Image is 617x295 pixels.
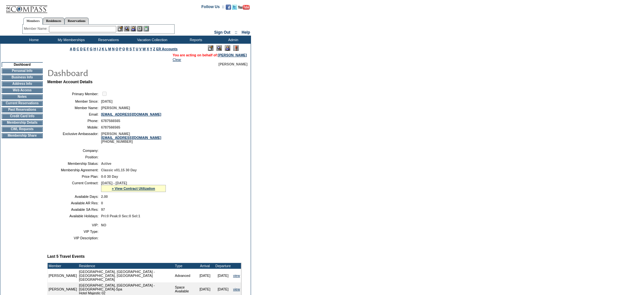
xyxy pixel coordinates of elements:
img: Follow us on Twitter [232,5,237,10]
a: R [126,47,129,51]
td: Past Reservations [2,107,43,112]
td: Primary Member: [50,91,98,97]
a: ER Accounts [156,47,177,51]
td: Credit Card Info [2,114,43,119]
img: View [124,26,130,31]
span: Pri:0 Peak:0 Sec:0 Sel:1 [101,214,140,218]
td: Reports [177,36,214,44]
img: Edit Mode [208,45,213,51]
td: Company: [50,149,98,153]
td: Arrival [196,263,214,269]
img: b_calculator.gif [143,26,149,31]
a: [PERSON_NAME] [218,53,247,57]
td: Follow Us :: [201,4,224,12]
td: Available SA Res: [50,208,98,211]
img: Subscribe to our YouTube Channel [238,5,250,10]
a: N [112,47,115,51]
td: Dashboard [2,62,43,67]
td: Personal Info [2,68,43,74]
img: Impersonate [131,26,136,31]
td: Mobile: [50,125,98,129]
img: pgTtlDashboard.gif [47,66,177,79]
td: My Memberships [52,36,89,44]
span: [PERSON_NAME] [219,62,247,66]
a: V [139,47,142,51]
td: Member [48,263,78,269]
td: [GEOGRAPHIC_DATA], [GEOGRAPHIC_DATA] - [GEOGRAPHIC_DATA], [GEOGRAPHIC_DATA] [GEOGRAPHIC_DATA] [78,269,174,282]
td: VIP Description: [50,236,98,240]
td: Membership Agreement: [50,168,98,172]
span: 0-0 30 Day [101,175,118,178]
td: Vacation Collection [126,36,177,44]
td: VIP: [50,223,98,227]
td: Current Reservations [2,101,43,106]
a: Residences [43,17,64,24]
img: Become our fan on Facebook [226,5,231,10]
span: [DATE] [101,99,112,103]
a: F [87,47,89,51]
td: Phone: [50,119,98,123]
td: Type [174,263,196,269]
span: [PERSON_NAME] [101,106,130,110]
a: E [84,47,86,51]
span: 2.00 [101,195,108,199]
span: [DATE] - [DATE] [101,181,127,185]
img: Impersonate [225,45,230,51]
a: Sign Out [214,30,230,35]
td: Membership Status: [50,162,98,165]
td: Departure [214,263,232,269]
a: J [99,47,101,51]
img: Reservations [137,26,143,31]
img: Log Concern/Member Elevation [233,45,239,51]
a: [EMAIL_ADDRESS][DOMAIN_NAME] [101,112,161,116]
a: view [233,274,240,278]
a: Reservations [64,17,89,24]
a: H [94,47,96,51]
td: VIP Type: [50,230,98,233]
a: [EMAIL_ADDRESS][DOMAIN_NAME] [101,136,161,140]
a: L [105,47,107,51]
span: Active [101,162,111,165]
a: Q [122,47,125,51]
td: Available Days: [50,195,98,199]
td: Admin [214,36,251,44]
a: O [116,47,118,51]
a: Clear [173,58,181,62]
td: Residence [78,263,174,269]
td: Available Holidays: [50,214,98,218]
span: Classic v01.15 30 Day [101,168,137,172]
a: X [147,47,149,51]
td: Notes [2,94,43,99]
td: Membership Share [2,133,43,138]
a: Become our fan on Facebook [226,6,231,10]
img: b_edit.gif [118,26,123,31]
a: view [233,287,240,291]
span: You are acting on behalf of: [173,53,247,57]
a: Y [150,47,152,51]
td: Membership Details [2,120,43,125]
td: Current Contract: [50,181,98,192]
a: A [70,47,72,51]
img: View Mode [216,45,222,51]
span: [PERSON_NAME] [PHONE_NUMBER] [101,132,161,143]
b: Last 5 Travel Events [47,254,85,259]
td: Address Info [2,81,43,86]
td: Exclusive Ambassador: [50,132,98,143]
a: M [108,47,111,51]
td: CWL Requests [2,127,43,132]
a: Subscribe to our YouTube Channel [238,6,250,10]
td: Web Access [2,88,43,93]
td: Home [15,36,52,44]
a: Help [242,30,250,35]
td: Available AR Res: [50,201,98,205]
a: Members [23,17,43,25]
a: K [102,47,104,51]
span: 6787566565 [101,119,120,123]
td: Reservations [89,36,126,44]
a: T [133,47,135,51]
span: NO [101,223,106,227]
a: Follow us on Twitter [232,6,237,10]
span: 6787566565 [101,125,120,129]
a: D [80,47,83,51]
b: Member Account Details [47,80,93,84]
